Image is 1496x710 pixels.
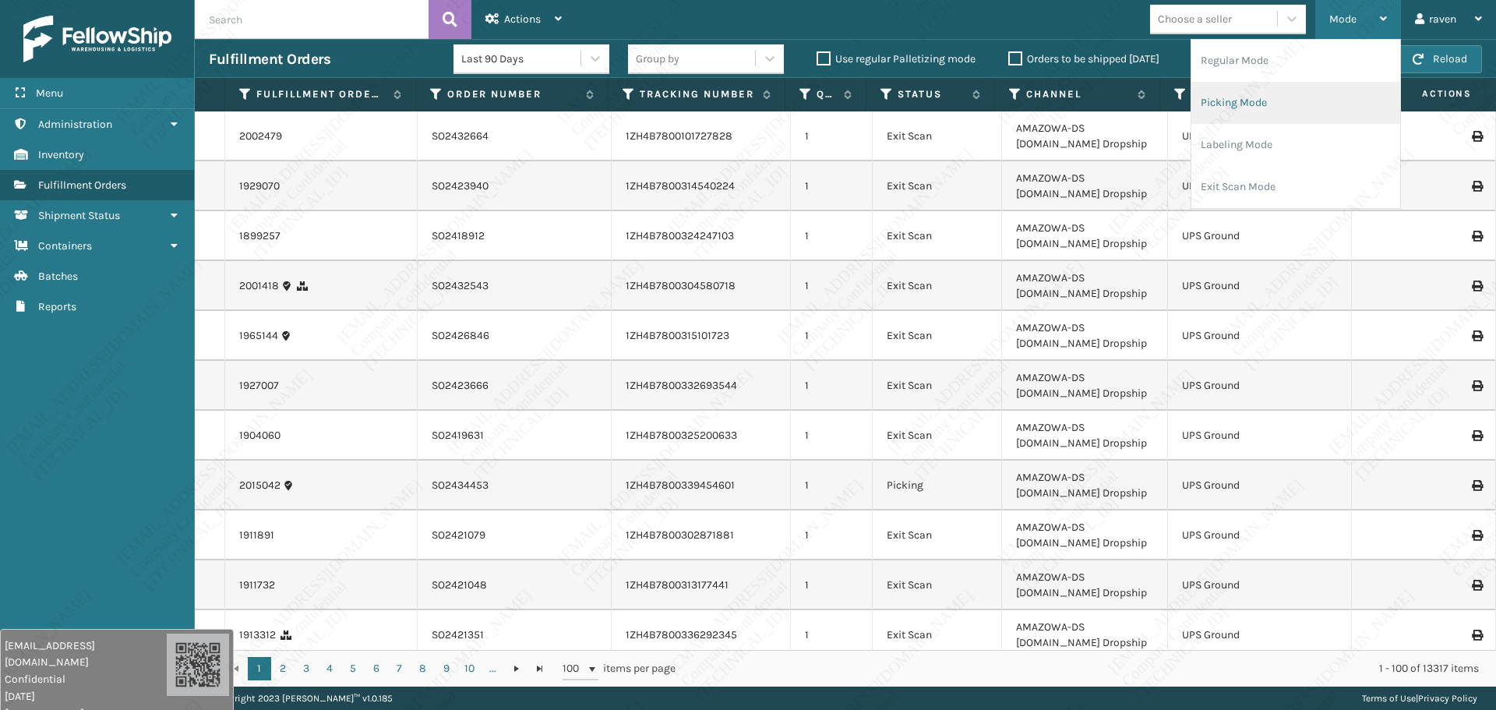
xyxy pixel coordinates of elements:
label: Status [898,87,965,101]
label: Tracking Number [640,87,756,101]
td: Exit Scan [873,560,1003,610]
button: Reload [1398,45,1482,73]
td: UPS Ground [1168,311,1352,361]
a: 3 [295,657,318,680]
i: Print Label [1472,480,1481,491]
td: AMAZOWA-DS [DOMAIN_NAME] Dropship [1002,510,1168,560]
label: Orders to be shipped [DATE] [1008,52,1159,65]
a: 7 [388,657,411,680]
a: 4 [318,657,341,680]
a: 6 [365,657,388,680]
td: Exit Scan [873,311,1003,361]
td: 1 [791,560,873,610]
span: Administration [38,118,112,131]
span: Shipment Status [38,209,120,222]
i: Print Label [1472,580,1481,591]
div: Choose a seller [1158,11,1232,27]
i: Print Label [1472,181,1481,192]
li: Picking Mode [1191,82,1400,124]
td: UPS Ground [1168,560,1352,610]
i: Print Label [1472,231,1481,242]
span: Menu [36,87,63,100]
i: Print Label [1472,430,1481,441]
td: SO2418912 [418,211,612,261]
div: Last 90 Days [461,51,582,67]
li: Regular Mode [1191,40,1400,82]
a: 1965144 [239,328,278,344]
div: | [1362,687,1477,710]
a: 1927007 [239,378,279,394]
td: AMAZOWA-DS [DOMAIN_NAME] Dropship [1002,261,1168,311]
span: Actions [1346,81,1481,107]
td: AMAZOWA-DS [DOMAIN_NAME] Dropship [1002,211,1168,261]
span: Inventory [38,148,84,161]
td: SO2423666 [418,361,612,411]
a: 1929070 [239,178,280,194]
td: 1 [791,461,873,510]
a: Privacy Policy [1418,693,1477,704]
i: Print Label [1472,281,1481,291]
td: UPS Ground [1168,411,1352,461]
a: Go to the next page [505,657,528,680]
i: Print Label [1472,330,1481,341]
td: Exit Scan [873,361,1003,411]
td: SO2419631 [418,411,612,461]
td: UPS Ground [1168,261,1352,311]
a: 1911732 [239,578,275,593]
td: 1 [791,610,873,660]
td: AMAZOWA-DS [DOMAIN_NAME] Dropship [1002,560,1168,610]
td: SO2432543 [418,261,612,311]
span: [DATE] [5,688,167,705]
div: 1 - 100 of 13317 items [697,661,1479,676]
td: 1 [791,261,873,311]
td: UPS Ground [1168,211,1352,261]
a: 1911891 [239,528,274,543]
label: Use regular Palletizing mode [817,52,976,65]
td: SO2421048 [418,560,612,610]
a: 1904060 [239,428,280,443]
td: AMAZOWA-DS [DOMAIN_NAME] Dropship [1002,461,1168,510]
p: Copyright 2023 [PERSON_NAME]™ v 1.0.185 [213,687,393,710]
a: 8 [411,657,435,680]
td: SO2421079 [418,510,612,560]
a: 2015042 [239,478,280,493]
a: 1ZH4B7800302871881 [626,528,734,542]
td: UPS Ground [1168,510,1352,560]
td: Exit Scan [873,510,1003,560]
li: Labeling Mode [1191,124,1400,166]
a: Terms of Use [1362,693,1416,704]
a: 1 [248,657,271,680]
a: 1ZH4B7800314540224 [626,179,735,193]
a: 1913312 [239,627,276,643]
a: 1ZH4B7800332693544 [626,379,737,392]
a: 1899257 [239,228,280,244]
span: 100 [563,661,586,676]
label: Fulfillment Order Id [256,87,386,101]
td: UPS Ground [1168,161,1352,211]
a: 1ZH4B7800101727828 [626,129,732,143]
td: SO2426846 [418,311,612,361]
td: SO2434453 [418,461,612,510]
a: 5 [341,657,365,680]
i: Print Label [1472,630,1481,641]
a: 2 [271,657,295,680]
span: Mode [1329,12,1357,26]
span: [EMAIL_ADDRESS][DOMAIN_NAME] [5,638,167,670]
i: Print Label [1472,131,1481,142]
a: 10 [458,657,482,680]
span: Fulfillment Orders [38,178,126,192]
label: Quantity [817,87,836,101]
a: Go to the last page [528,657,552,680]
td: Exit Scan [873,211,1003,261]
td: UPS Ground [1168,361,1352,411]
td: UPS Ground [1168,461,1352,510]
a: 1ZH4B7800339454601 [626,479,735,492]
a: 1ZH4B7800315101723 [626,329,729,342]
span: Go to the last page [534,662,546,675]
td: UPS Ground [1168,610,1352,660]
a: 9 [435,657,458,680]
a: 2002479 [239,129,282,144]
td: 1 [791,411,873,461]
td: 1 [791,510,873,560]
a: 1ZH4B7800324247103 [626,229,734,242]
